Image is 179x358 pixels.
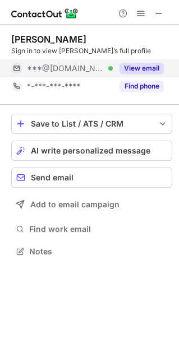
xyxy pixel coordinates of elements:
span: Find work email [29,224,168,234]
div: Save to List / ATS / CRM [31,119,153,128]
span: AI write personalized message [31,146,150,155]
button: save-profile-one-click [11,114,172,134]
button: Notes [11,244,172,259]
div: Sign in to view [PERSON_NAME]’s full profile [11,46,172,56]
button: AI write personalized message [11,141,172,161]
button: Find work email [11,221,172,237]
button: Reveal Button [120,81,164,92]
span: Add to email campaign [30,200,120,209]
button: Send email [11,168,172,188]
button: Reveal Button [120,63,164,74]
span: Notes [29,247,168,257]
span: Send email [31,173,74,182]
button: Add to email campaign [11,194,172,215]
img: ContactOut v5.3.10 [11,7,79,20]
span: ***@[DOMAIN_NAME] [27,63,104,73]
div: [PERSON_NAME] [11,34,86,45]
